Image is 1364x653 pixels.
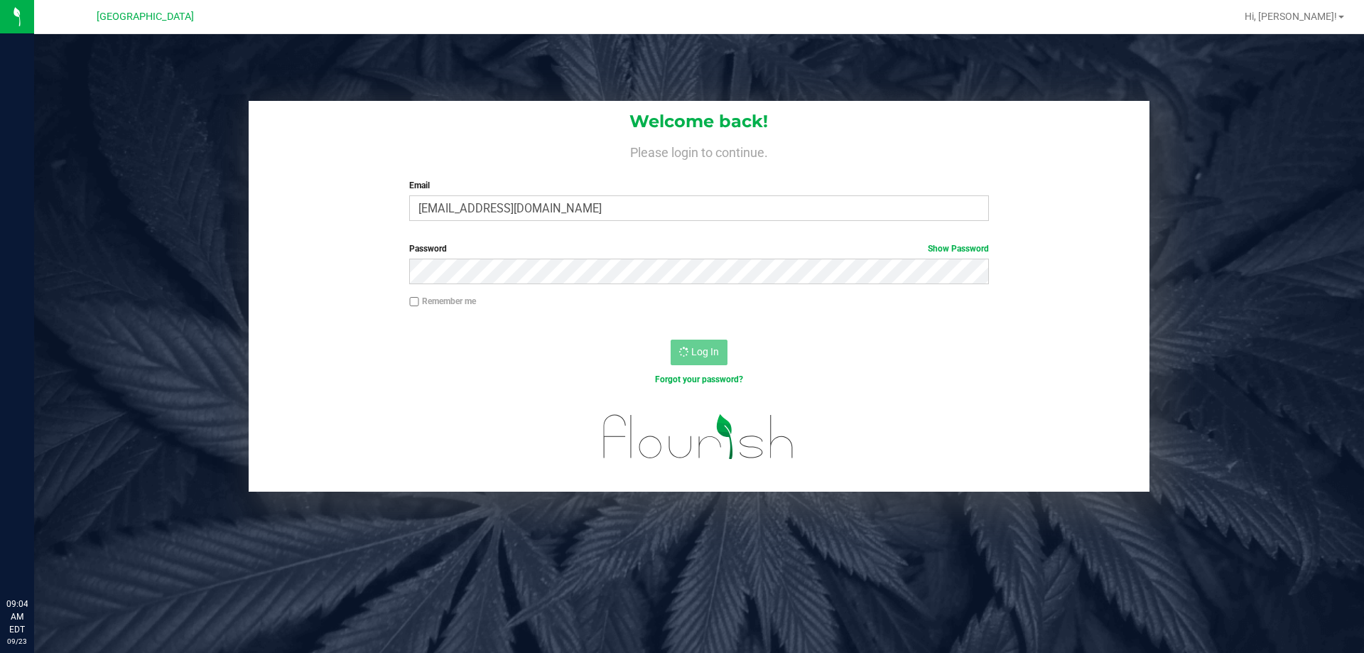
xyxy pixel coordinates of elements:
[671,340,727,365] button: Log In
[409,244,447,254] span: Password
[409,297,419,307] input: Remember me
[655,374,743,384] a: Forgot your password?
[97,11,194,23] span: [GEOGRAPHIC_DATA]
[691,346,719,357] span: Log In
[6,636,28,647] p: 09/23
[409,295,476,308] label: Remember me
[409,179,988,192] label: Email
[6,598,28,636] p: 09:04 AM EDT
[249,112,1149,131] h1: Welcome back!
[249,142,1149,159] h4: Please login to continue.
[586,401,811,473] img: flourish_logo.svg
[1245,11,1337,22] span: Hi, [PERSON_NAME]!
[928,244,989,254] a: Show Password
